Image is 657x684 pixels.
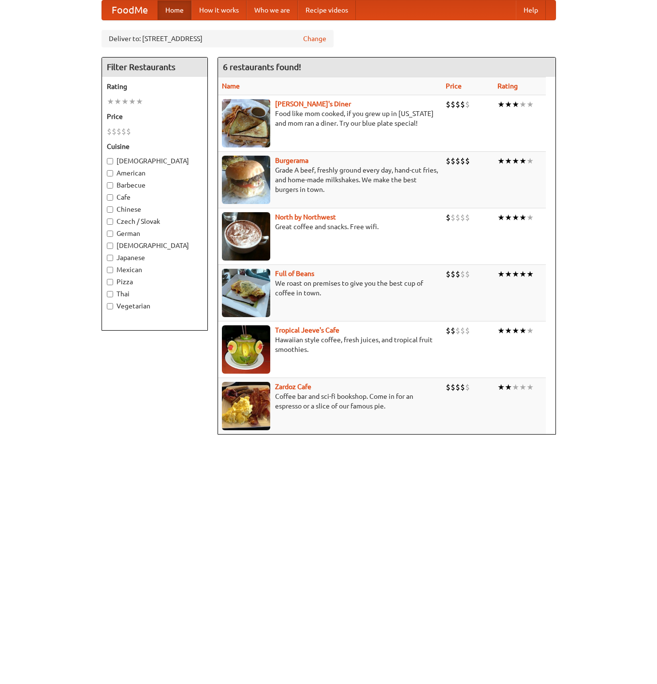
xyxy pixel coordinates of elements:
[451,382,455,393] li: $
[519,156,526,166] li: ★
[455,269,460,279] li: $
[298,0,356,20] a: Recipe videos
[275,270,314,277] a: Full of Beans
[107,255,113,261] input: Japanese
[107,279,113,285] input: Pizza
[505,382,512,393] li: ★
[107,126,112,137] li: $
[451,269,455,279] li: $
[222,269,270,317] img: beans.jpg
[455,99,460,110] li: $
[446,82,462,90] a: Price
[107,265,203,275] label: Mexican
[526,212,534,223] li: ★
[497,382,505,393] li: ★
[102,58,207,77] h4: Filter Restaurants
[512,382,519,393] li: ★
[303,34,326,44] a: Change
[107,206,113,213] input: Chinese
[222,156,270,204] img: burgerama.jpg
[129,96,136,107] li: ★
[446,156,451,166] li: $
[107,192,203,202] label: Cafe
[526,325,534,336] li: ★
[107,168,203,178] label: American
[497,269,505,279] li: ★
[107,231,113,237] input: German
[107,303,113,309] input: Vegetarian
[526,99,534,110] li: ★
[107,217,203,226] label: Czech / Slovak
[107,194,113,201] input: Cafe
[107,289,203,299] label: Thai
[107,218,113,225] input: Czech / Slovak
[446,99,451,110] li: $
[275,100,351,108] a: [PERSON_NAME]'s Diner
[275,213,336,221] b: North by Northwest
[512,99,519,110] li: ★
[465,382,470,393] li: $
[107,96,114,107] li: ★
[107,158,113,164] input: [DEMOGRAPHIC_DATA]
[121,126,126,137] li: $
[222,99,270,147] img: sallys.jpg
[222,335,438,354] p: Hawaiian style coffee, fresh juices, and tropical fruit smoothies.
[497,325,505,336] li: ★
[460,156,465,166] li: $
[222,222,438,232] p: Great coffee and snacks. Free wifi.
[460,382,465,393] li: $
[512,269,519,279] li: ★
[519,212,526,223] li: ★
[117,126,121,137] li: $
[526,269,534,279] li: ★
[222,82,240,90] a: Name
[275,383,311,391] a: Zardoz Cafe
[107,301,203,311] label: Vegetarian
[455,212,460,223] li: $
[107,267,113,273] input: Mexican
[497,156,505,166] li: ★
[519,325,526,336] li: ★
[275,326,339,334] a: Tropical Jeeve's Cafe
[451,212,455,223] li: $
[512,325,519,336] li: ★
[107,243,113,249] input: [DEMOGRAPHIC_DATA]
[222,392,438,411] p: Coffee bar and sci-fi bookshop. Come in for an espresso or a slice of our famous pie.
[114,96,121,107] li: ★
[460,269,465,279] li: $
[512,156,519,166] li: ★
[107,170,113,176] input: American
[112,126,117,137] li: $
[222,212,270,261] img: north.jpg
[460,99,465,110] li: $
[446,382,451,393] li: $
[107,291,113,297] input: Thai
[497,82,518,90] a: Rating
[136,96,143,107] li: ★
[102,0,158,20] a: FoodMe
[107,180,203,190] label: Barbecue
[247,0,298,20] a: Who we are
[505,325,512,336] li: ★
[465,99,470,110] li: $
[158,0,191,20] a: Home
[465,212,470,223] li: $
[222,165,438,194] p: Grade A beef, freshly ground every day, hand-cut fries, and home-made milkshakes. We make the bes...
[505,156,512,166] li: ★
[275,157,308,164] a: Burgerama
[107,182,113,189] input: Barbecue
[223,62,301,72] ng-pluralize: 6 restaurants found!
[526,382,534,393] li: ★
[107,253,203,262] label: Japanese
[526,156,534,166] li: ★
[107,204,203,214] label: Chinese
[455,325,460,336] li: $
[107,156,203,166] label: [DEMOGRAPHIC_DATA]
[497,212,505,223] li: ★
[455,156,460,166] li: $
[505,269,512,279] li: ★
[107,229,203,238] label: German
